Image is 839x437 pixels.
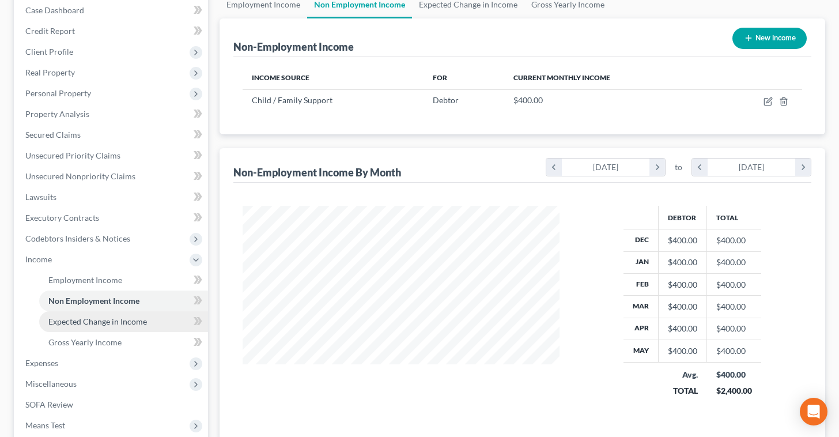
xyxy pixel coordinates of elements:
span: Unsecured Priority Claims [25,150,120,160]
span: Property Analysis [25,109,89,119]
a: Executory Contracts [16,208,208,228]
a: Credit Report [16,21,208,42]
a: Expected Change in Income [39,311,208,332]
div: $400.00 [668,279,697,291]
span: to [675,161,682,173]
td: $400.00 [707,273,761,295]
span: Means Test [25,420,65,430]
span: Credit Report [25,26,75,36]
a: Gross Yearly Income [39,332,208,353]
span: Employment Income [48,275,122,285]
span: Personal Property [25,88,91,98]
a: Secured Claims [16,125,208,145]
span: Debtor [433,95,459,105]
td: $400.00 [707,251,761,273]
div: $400.00 [668,235,697,246]
span: SOFA Review [25,400,73,409]
span: $400.00 [513,95,543,105]
i: chevron_right [649,159,665,176]
span: For [433,73,447,82]
span: Executory Contracts [25,213,99,223]
span: Real Property [25,67,75,77]
i: chevron_left [546,159,562,176]
div: $400.00 [668,301,697,312]
a: Unsecured Nonpriority Claims [16,166,208,187]
div: TOTAL [668,385,698,397]
td: $400.00 [707,296,761,318]
span: Gross Yearly Income [48,337,122,347]
th: May [623,340,659,362]
span: Expenses [25,358,58,368]
div: $2,400.00 [716,385,752,397]
td: $400.00 [707,318,761,340]
i: chevron_right [795,159,811,176]
td: $400.00 [707,340,761,362]
span: Expected Change in Income [48,317,147,326]
span: Lawsuits [25,192,56,202]
div: $400.00 [668,345,697,357]
a: SOFA Review [16,394,208,415]
a: Employment Income [39,270,208,291]
div: [DATE] [562,159,650,176]
i: chevron_left [692,159,708,176]
span: Secured Claims [25,130,81,140]
span: Client Profile [25,47,73,56]
div: Avg. [668,369,698,381]
th: Debtor [659,206,707,229]
button: New Income [732,28,807,49]
div: [DATE] [708,159,796,176]
span: Child / Family Support [252,95,332,105]
span: Unsecured Nonpriority Claims [25,171,135,181]
th: Jan [623,251,659,273]
span: Current Monthly Income [513,73,610,82]
th: Mar [623,296,659,318]
span: Income [25,254,52,264]
th: Dec [623,229,659,251]
th: Feb [623,273,659,295]
a: Lawsuits [16,187,208,208]
span: Income Source [252,73,309,82]
td: $400.00 [707,229,761,251]
th: Apr [623,318,659,340]
span: Case Dashboard [25,5,84,15]
span: Non Employment Income [48,296,139,306]
div: Open Intercom Messenger [800,398,827,425]
div: $400.00 [716,369,752,381]
div: $400.00 [668,323,697,334]
span: Miscellaneous [25,379,77,389]
span: Codebtors Insiders & Notices [25,233,130,243]
div: Non-Employment Income [233,40,354,54]
a: Property Analysis [16,104,208,125]
a: Non Employment Income [39,291,208,311]
th: Total [707,206,761,229]
div: Non-Employment Income By Month [233,165,401,179]
div: $400.00 [668,257,697,268]
a: Unsecured Priority Claims [16,145,208,166]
